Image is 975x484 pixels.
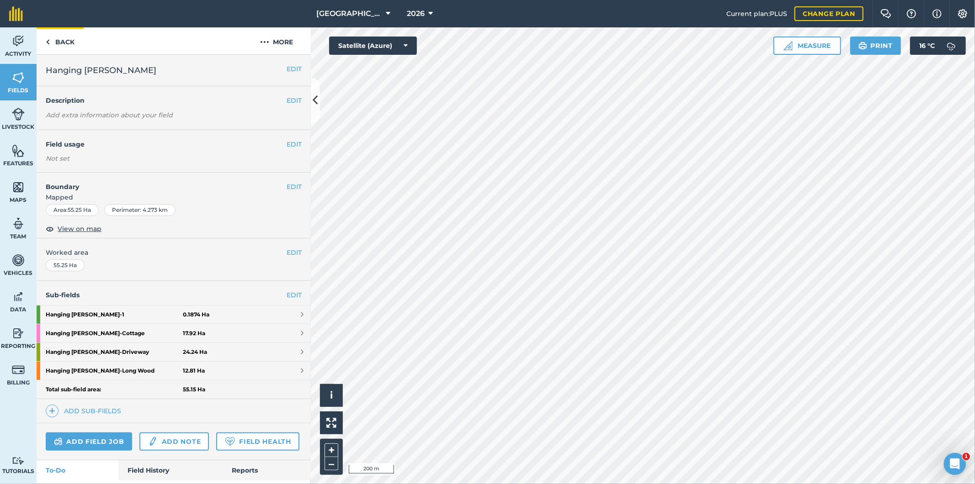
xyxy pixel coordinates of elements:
strong: Total sub-field area: [46,386,183,393]
a: Hanging [PERSON_NAME]-Driveway24.24 Ha [37,343,311,361]
span: [GEOGRAPHIC_DATA] [317,8,383,19]
img: svg+xml;base64,PHN2ZyB4bWxucz0iaHR0cDovL3d3dy53My5vcmcvMjAwMC9zdmciIHdpZHRoPSI1NiIgaGVpZ2h0PSI2MC... [12,144,25,158]
span: View on map [58,224,101,234]
button: EDIT [287,182,302,192]
a: Reports [223,460,311,480]
a: Change plan [794,6,863,21]
button: More [242,27,311,54]
strong: 12.81 Ha [183,367,205,374]
a: Add field job [46,432,132,451]
img: fieldmargin Logo [9,6,23,21]
a: Field Health [216,432,299,451]
span: i [330,389,333,401]
h4: Field usage [46,139,287,149]
button: View on map [46,223,101,234]
button: Measure [773,37,841,55]
img: svg+xml;base64,PHN2ZyB4bWxucz0iaHR0cDovL3d3dy53My5vcmcvMjAwMC9zdmciIHdpZHRoPSIxNyIgaGVpZ2h0PSIxNy... [932,8,942,19]
div: Area : 55.25 Ha [46,204,99,216]
img: svg+xml;base64,PHN2ZyB4bWxucz0iaHR0cDovL3d3dy53My5vcmcvMjAwMC9zdmciIHdpZHRoPSIyMCIgaGVpZ2h0PSIyNC... [260,37,269,47]
a: Add note [139,432,209,451]
button: + [325,443,338,457]
img: svg+xml;base64,PHN2ZyB4bWxucz0iaHR0cDovL3d3dy53My5vcmcvMjAwMC9zdmciIHdpZHRoPSI5IiBoZWlnaHQ9IjI0Ii... [46,37,50,47]
strong: 0.1874 Ha [183,311,209,318]
div: Not set [46,154,302,163]
img: Four arrows, one pointing top left, one top right, one bottom right and the last bottom left [326,418,336,428]
button: EDIT [287,247,302,258]
img: svg+xml;base64,PD94bWwgdmVyc2lvbj0iMS4wIiBlbmNvZGluZz0idXRmLTgiPz4KPCEtLSBHZW5lcmF0b3I6IEFkb2JlIE... [12,457,25,465]
div: 55.25 Ha [46,259,85,271]
button: – [325,457,338,470]
strong: Hanging [PERSON_NAME] - Driveway [46,343,183,361]
span: Mapped [37,192,311,202]
img: svg+xml;base64,PD94bWwgdmVyc2lvbj0iMS4wIiBlbmNvZGluZz0idXRmLTgiPz4KPCEtLSBHZW5lcmF0b3I6IEFkb2JlIE... [12,363,25,377]
a: Hanging [PERSON_NAME]-10.1874 Ha [37,305,311,324]
button: i [320,384,343,407]
a: Hanging [PERSON_NAME]-Cottage17.92 Ha [37,324,311,342]
a: Hanging [PERSON_NAME]-Long Wood12.81 Ha [37,362,311,380]
img: Ruler icon [783,41,793,50]
button: EDIT [287,139,302,149]
strong: Hanging [PERSON_NAME] - Long Wood [46,362,183,380]
strong: 55.15 Ha [183,386,205,393]
img: svg+xml;base64,PD94bWwgdmVyc2lvbj0iMS4wIiBlbmNvZGluZz0idXRmLTgiPz4KPCEtLSBHZW5lcmF0b3I6IEFkb2JlIE... [12,326,25,340]
button: Print [850,37,901,55]
h4: Description [46,95,302,105]
span: Current plan : PLUS [726,9,787,19]
h4: Boundary [37,173,287,192]
a: Field History [118,460,222,480]
img: svg+xml;base64,PD94bWwgdmVyc2lvbj0iMS4wIiBlbmNvZGluZz0idXRmLTgiPz4KPCEtLSBHZW5lcmF0b3I6IEFkb2JlIE... [148,436,158,447]
strong: 17.92 Ha [183,330,205,337]
img: svg+xml;base64,PHN2ZyB4bWxucz0iaHR0cDovL3d3dy53My5vcmcvMjAwMC9zdmciIHdpZHRoPSIxOCIgaGVpZ2h0PSIyNC... [46,223,54,234]
a: To-Do [37,460,118,480]
img: svg+xml;base64,PHN2ZyB4bWxucz0iaHR0cDovL3d3dy53My5vcmcvMjAwMC9zdmciIHdpZHRoPSI1NiIgaGVpZ2h0PSI2MC... [12,180,25,194]
img: svg+xml;base64,PD94bWwgdmVyc2lvbj0iMS4wIiBlbmNvZGluZz0idXRmLTgiPz4KPCEtLSBHZW5lcmF0b3I6IEFkb2JlIE... [942,37,960,55]
img: svg+xml;base64,PHN2ZyB4bWxucz0iaHR0cDovL3d3dy53My5vcmcvMjAwMC9zdmciIHdpZHRoPSIxOSIgaGVpZ2h0PSIyNC... [858,40,867,51]
img: A question mark icon [906,9,917,18]
img: svg+xml;base64,PD94bWwgdmVyc2lvbj0iMS4wIiBlbmNvZGluZz0idXRmLTgiPz4KPCEtLSBHZW5lcmF0b3I6IEFkb2JlIE... [12,253,25,267]
span: Worked area [46,247,302,258]
strong: 24.24 Ha [183,348,207,356]
div: Perimeter : 4.273 km [104,204,176,216]
img: svg+xml;base64,PD94bWwgdmVyc2lvbj0iMS4wIiBlbmNvZGluZz0idXRmLTgiPz4KPCEtLSBHZW5lcmF0b3I6IEFkb2JlIE... [54,436,63,447]
img: A cog icon [957,9,968,18]
img: svg+xml;base64,PHN2ZyB4bWxucz0iaHR0cDovL3d3dy53My5vcmcvMjAwMC9zdmciIHdpZHRoPSIxNCIgaGVpZ2h0PSIyNC... [49,405,55,416]
button: EDIT [287,64,302,74]
button: 16 °C [910,37,966,55]
button: EDIT [287,95,302,105]
a: Back [37,27,84,54]
strong: Hanging [PERSON_NAME] - Cottage [46,324,183,342]
h4: Sub-fields [37,290,311,300]
iframe: Intercom live chat [944,453,966,475]
span: 16 ° C [919,37,935,55]
img: svg+xml;base64,PD94bWwgdmVyc2lvbj0iMS4wIiBlbmNvZGluZz0idXRmLTgiPz4KPCEtLSBHZW5lcmF0b3I6IEFkb2JlIE... [12,34,25,48]
img: Two speech bubbles overlapping with the left bubble in the forefront [880,9,891,18]
strong: Hanging [PERSON_NAME] - 1 [46,305,183,324]
img: svg+xml;base64,PD94bWwgdmVyc2lvbj0iMS4wIiBlbmNvZGluZz0idXRmLTgiPz4KPCEtLSBHZW5lcmF0b3I6IEFkb2JlIE... [12,107,25,121]
span: Hanging [PERSON_NAME] [46,64,156,77]
button: Satellite (Azure) [329,37,417,55]
span: 2026 [407,8,425,19]
span: 1 [963,453,970,460]
img: svg+xml;base64,PD94bWwgdmVyc2lvbj0iMS4wIiBlbmNvZGluZz0idXRmLTgiPz4KPCEtLSBHZW5lcmF0b3I6IEFkb2JlIE... [12,217,25,231]
a: EDIT [287,290,302,300]
em: Add extra information about your field [46,111,173,119]
img: svg+xml;base64,PHN2ZyB4bWxucz0iaHR0cDovL3d3dy53My5vcmcvMjAwMC9zdmciIHdpZHRoPSI1NiIgaGVpZ2h0PSI2MC... [12,71,25,84]
img: svg+xml;base64,PD94bWwgdmVyc2lvbj0iMS4wIiBlbmNvZGluZz0idXRmLTgiPz4KPCEtLSBHZW5lcmF0b3I6IEFkb2JlIE... [12,290,25,304]
a: Add sub-fields [46,405,125,417]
